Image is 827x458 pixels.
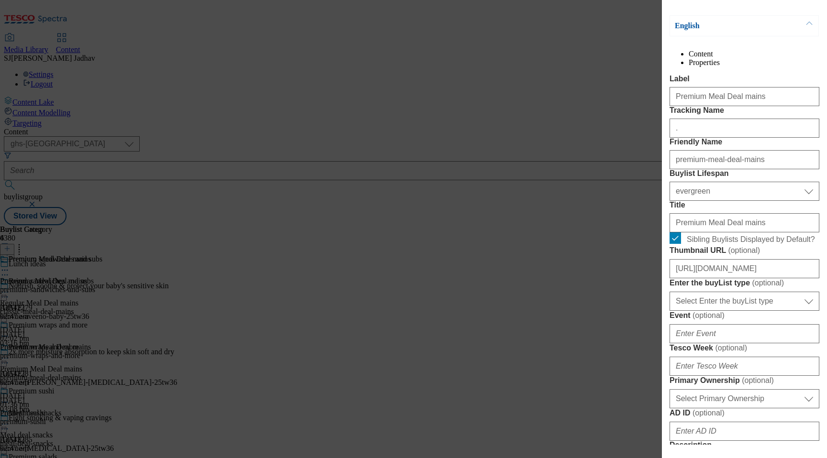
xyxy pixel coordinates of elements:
li: Content [689,50,819,58]
span: ( optional ) [715,344,747,352]
label: Enter the buyList type [670,278,819,288]
label: Event [670,311,819,320]
input: Enter Title [670,213,819,232]
label: Title [670,201,819,209]
input: Enter Tesco Week [670,357,819,376]
label: AD ID [670,408,819,418]
input: Enter Label [670,87,819,106]
input: Enter Event [670,324,819,343]
label: Label [670,75,819,83]
label: Tesco Week [670,343,819,353]
label: Description [670,441,819,449]
span: ( optional ) [693,311,725,319]
label: Primary Ownership [670,376,819,385]
label: Tracking Name [670,106,819,115]
input: Enter AD ID [670,422,819,441]
label: Thumbnail URL [670,246,819,255]
input: Enter Tracking Name [670,119,819,138]
label: Friendly Name [670,138,819,146]
li: Properties [689,58,819,67]
span: ( optional ) [728,246,760,254]
span: Sibling Buylists Displayed by Default? [687,235,815,244]
span: ( optional ) [742,376,774,384]
input: Enter Thumbnail URL [670,259,819,278]
span: ( optional ) [693,409,725,417]
p: English [675,21,775,31]
input: Enter Friendly Name [670,150,819,169]
span: ( optional ) [752,279,784,287]
label: Buylist Lifespan [670,169,819,178]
